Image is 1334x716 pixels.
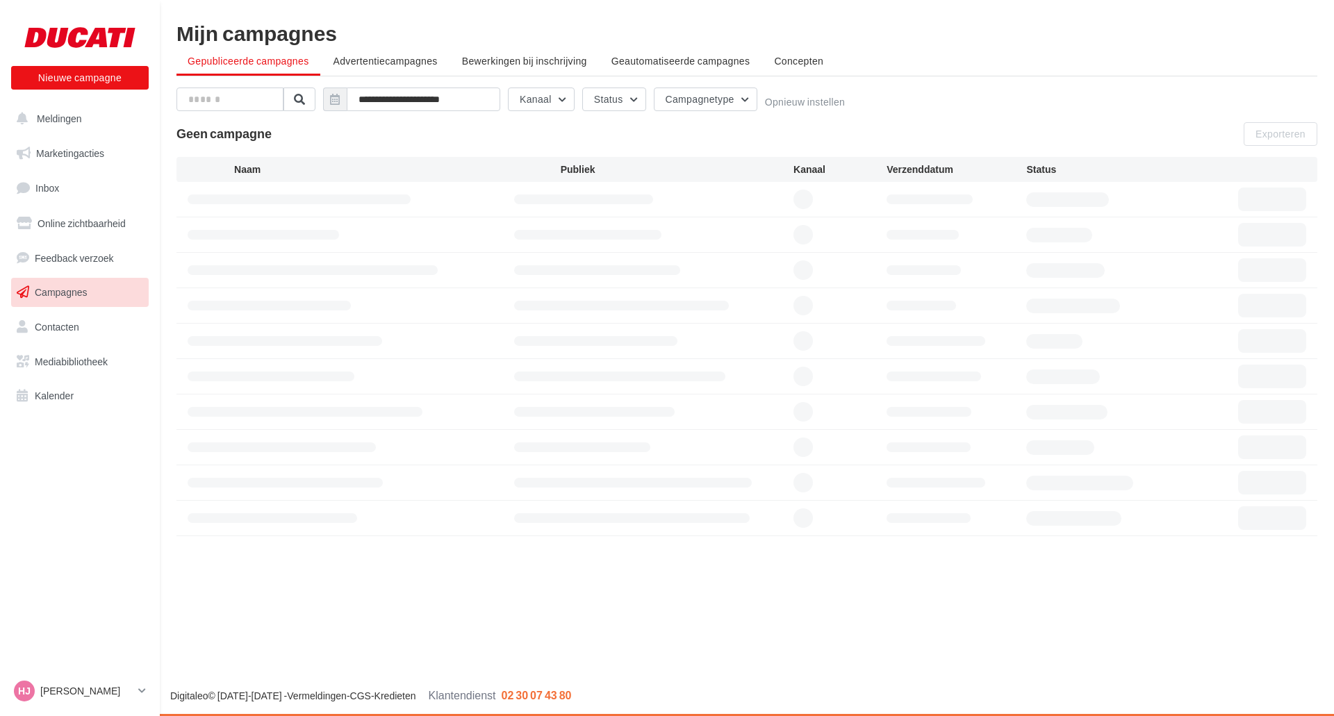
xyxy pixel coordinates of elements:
div: Publiek [561,163,793,176]
button: Exporteren [1244,122,1317,146]
span: Kalender [35,390,74,401]
span: Bewerkingen bij inschrijving [462,55,587,67]
span: Geen campagne [176,126,272,141]
a: CGS [350,690,371,701]
span: Campagnes [35,286,88,298]
button: Meldingen [8,104,146,133]
span: Geautomatiseerde campagnes [611,55,750,67]
span: Mediabibliotheek [35,356,108,367]
a: Contacten [8,313,151,342]
button: Status [582,88,646,111]
button: Opnieuw instellen [765,97,846,108]
span: Meldingen [37,113,82,124]
span: Klantendienst [429,688,496,701]
p: [PERSON_NAME] [40,684,133,698]
button: Kanaal [508,88,575,111]
span: © [DATE]-[DATE] - - - [170,690,571,701]
span: Contacten [35,321,79,333]
button: Nieuwe campagne [11,66,149,90]
span: 02 30 07 43 80 [502,688,572,701]
div: Mijn campagnes [176,22,1317,43]
a: Campagnes [8,278,151,307]
a: Online zichtbaarheid [8,209,151,238]
div: Status [1026,163,1166,176]
span: Inbox [35,182,59,194]
a: Marketingacties [8,139,151,168]
span: Marketingacties [36,147,104,159]
div: Naam [234,163,561,176]
a: Kalender [8,381,151,410]
span: Online zichtbaarheid [38,217,126,229]
span: HJ [18,684,31,698]
button: Campagnetype [654,88,757,111]
span: Concepten [774,55,823,67]
span: Feedback verzoek [35,251,114,263]
a: Feedback verzoek [8,244,151,273]
div: Kanaal [793,163,887,176]
span: Advertentiecampagnes [333,55,438,67]
a: Kredieten [374,690,416,701]
div: Verzenddatum [887,163,1026,176]
a: Vermeldingen [287,690,347,701]
a: Mediabibliotheek [8,347,151,376]
a: Inbox [8,173,151,203]
a: Digitaleo [170,690,208,701]
a: HJ [PERSON_NAME] [11,678,149,704]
